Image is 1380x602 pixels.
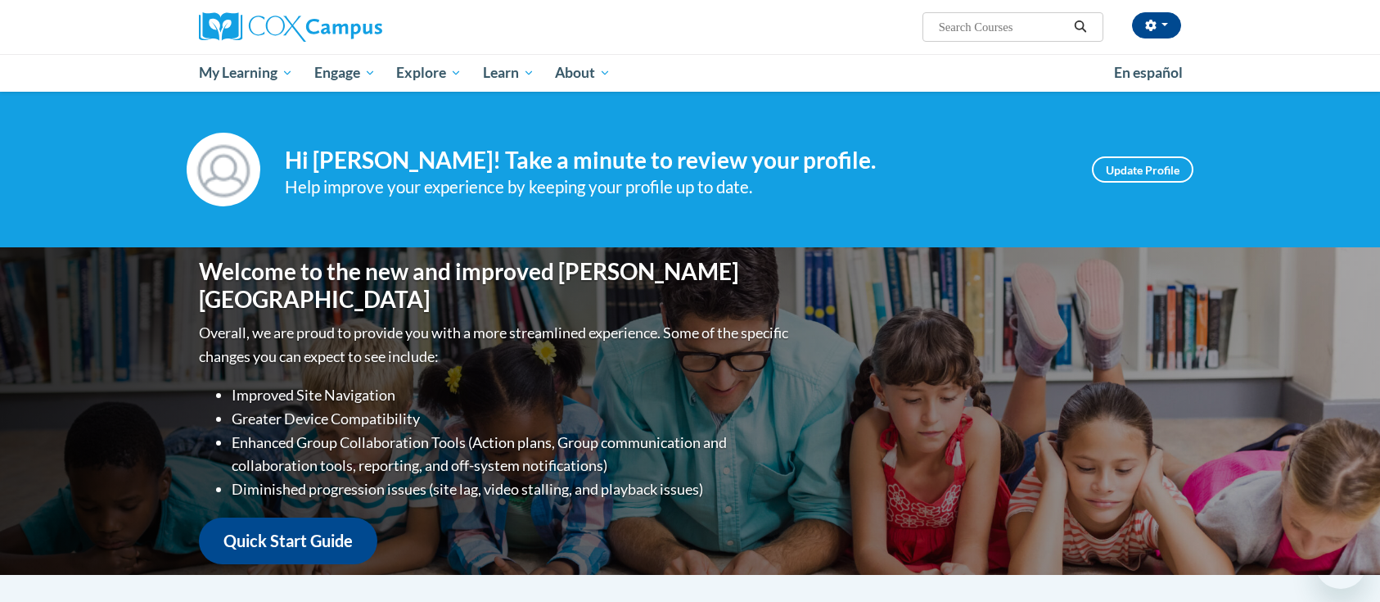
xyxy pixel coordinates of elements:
img: Profile Image [187,133,260,206]
a: Cox Campus [199,12,510,42]
a: About [545,54,622,92]
button: Search [1068,17,1093,37]
li: Greater Device Compatibility [232,407,792,431]
a: Explore [386,54,472,92]
h1: Welcome to the new and improved [PERSON_NAME][GEOGRAPHIC_DATA] [199,258,792,313]
span: Engage [314,63,376,83]
span: Explore [396,63,462,83]
a: My Learning [188,54,304,92]
div: Main menu [174,54,1206,92]
a: Quick Start Guide [199,518,377,564]
p: Overall, we are proud to provide you with a more streamlined experience. Some of the specific cha... [199,321,792,369]
div: Help improve your experience by keeping your profile up to date. [285,174,1067,201]
input: Search Courses [937,17,1068,37]
a: Learn [472,54,545,92]
span: Learn [483,63,534,83]
iframe: Button to launch messaging window [1315,536,1367,589]
img: Cox Campus [199,12,382,42]
span: En español [1114,64,1183,81]
span: My Learning [199,63,293,83]
li: Diminished progression issues (site lag, video stalling, and playback issues) [232,478,792,501]
li: Enhanced Group Collaboration Tools (Action plans, Group communication and collaboration tools, re... [232,431,792,478]
a: Update Profile [1092,156,1193,183]
a: Engage [304,54,386,92]
button: Account Settings [1132,12,1181,38]
span: About [555,63,611,83]
li: Improved Site Navigation [232,383,792,407]
h4: Hi [PERSON_NAME]! Take a minute to review your profile. [285,147,1067,174]
a: En español [1103,56,1193,90]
